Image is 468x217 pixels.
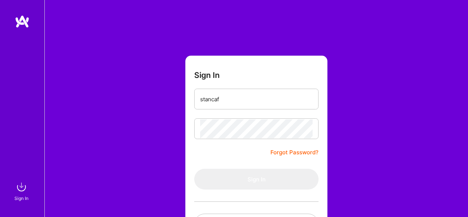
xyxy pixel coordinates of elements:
[194,169,319,190] button: Sign In
[200,90,313,109] input: Email...
[14,194,28,202] div: Sign In
[16,180,29,202] a: sign inSign In
[194,70,220,80] h3: Sign In
[270,148,319,157] a: Forgot Password?
[14,180,29,194] img: sign in
[15,15,30,28] img: logo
